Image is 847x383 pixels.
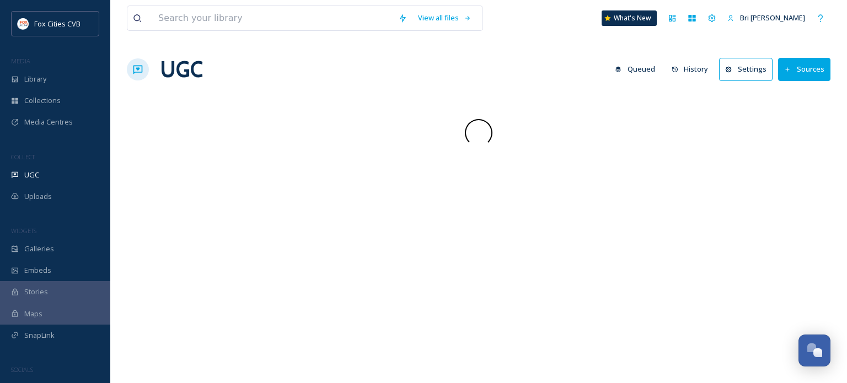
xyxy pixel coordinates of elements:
span: WIDGETS [11,226,36,235]
a: Bri [PERSON_NAME] [722,7,811,29]
button: Settings [719,58,773,80]
input: Search your library [153,6,393,30]
a: UGC [160,53,203,86]
a: What's New [602,10,657,26]
span: Library [24,74,46,84]
a: Settings [719,58,778,80]
span: Maps [24,309,42,319]
a: Queued [609,58,666,80]
span: Bri [PERSON_NAME] [740,13,805,23]
span: Uploads [24,191,52,202]
img: images.png [18,18,29,29]
span: COLLECT [11,153,35,161]
a: History [666,58,720,80]
button: History [666,58,714,80]
span: SOCIALS [11,365,33,374]
span: MEDIA [11,57,30,65]
button: Sources [778,58,830,80]
span: Fox Cities CVB [34,19,81,29]
span: Media Centres [24,117,73,127]
span: Galleries [24,244,54,254]
span: UGC [24,170,39,180]
span: Collections [24,95,61,106]
span: Embeds [24,265,51,276]
span: Stories [24,287,48,297]
button: Open Chat [798,335,830,366]
a: View all files [412,7,477,29]
button: Queued [609,58,661,80]
span: SnapLink [24,330,55,341]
